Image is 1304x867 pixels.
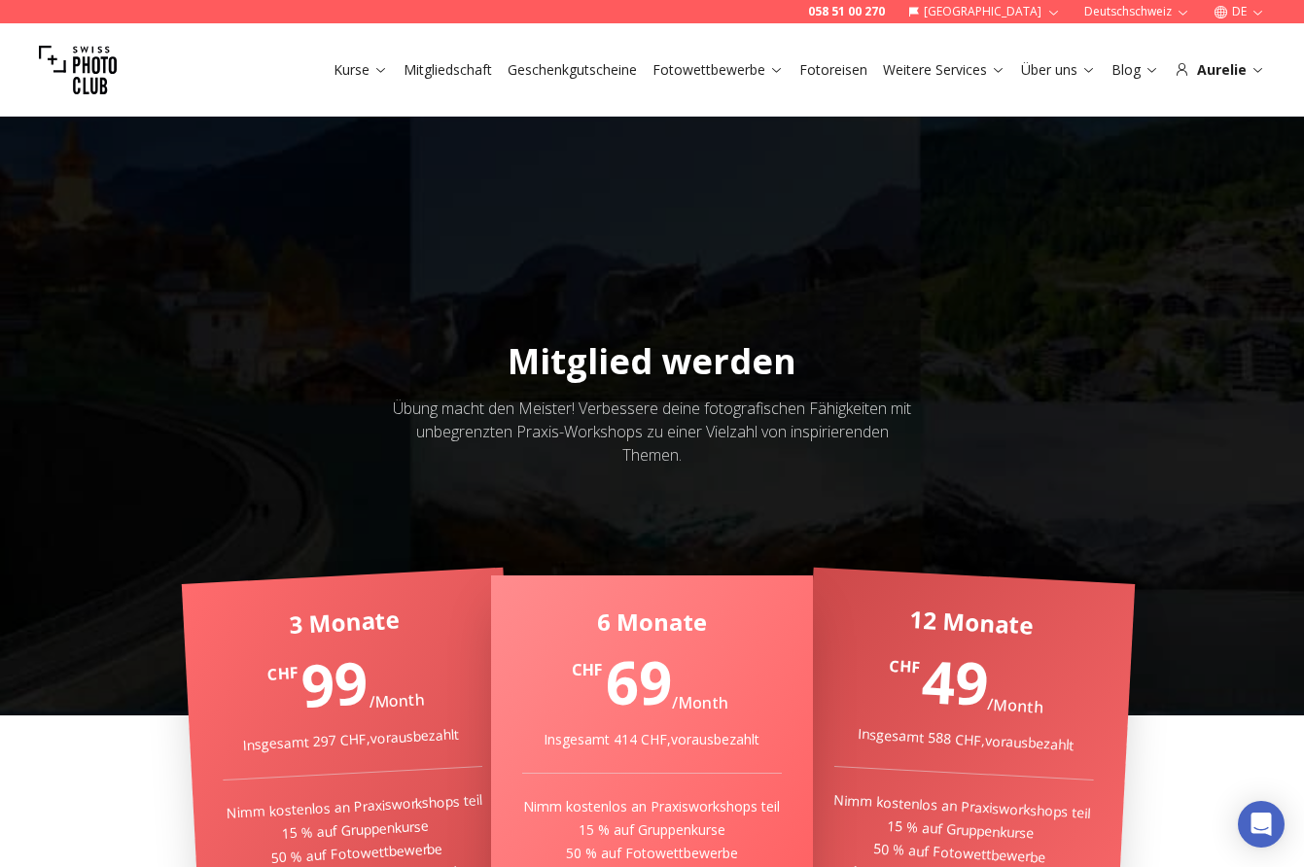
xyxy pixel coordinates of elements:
div: 3 Monate [214,600,475,644]
button: Fotowettbewerbe [645,56,792,84]
span: CHF [889,654,920,679]
span: CHF [265,661,297,686]
button: Mitgliedschaft [396,56,500,84]
a: Blog [1111,60,1159,80]
p: Nimm kostenlos an Praxisworkshops teil [224,790,483,823]
a: Weitere Services [883,60,1005,80]
span: CHF [572,658,602,681]
a: 058 51 00 270 [808,4,885,19]
p: 15 % auf Gruppenkurse [225,814,484,847]
a: Kurse [334,60,388,80]
div: Insgesamt 297 CHF , vorausbezahlt [221,723,480,756]
a: Über uns [1021,60,1096,80]
button: Geschenkgutscheine [500,56,645,84]
div: 12 Monate [841,600,1102,644]
p: 15 % auf Gruppenkurse [830,814,1090,847]
p: 50 % auf Fotowettbewerbe [522,844,782,863]
a: Fotowettbewerbe [652,60,784,80]
span: 69 [606,642,672,722]
p: 15 % auf Gruppenkurse [522,820,782,840]
div: Übung macht den Meister! Verbessere deine fotografischen Fähigkeiten mit unbegrenzten Praxis-Work... [388,397,917,467]
img: Swiss photo club [39,31,117,109]
a: Mitgliedschaft [404,60,492,80]
div: Aurelie [1175,60,1265,80]
span: Mitglied werden [508,337,796,385]
div: Open Intercom Messenger [1238,801,1285,848]
a: Fotoreisen [799,60,867,80]
button: Fotoreisen [792,56,875,84]
div: Insgesamt 414 CHF , vorausbezahlt [522,730,782,749]
span: / Month [672,692,728,713]
div: 6 Monate [522,607,782,638]
button: Blog [1104,56,1167,84]
button: Weitere Services [875,56,1013,84]
a: Geschenkgutscheine [508,60,637,80]
p: Nimm kostenlos an Praxisworkshops teil [831,790,1091,823]
button: Kurse [326,56,396,84]
span: / Month [987,693,1044,717]
span: / Month [368,688,425,712]
span: 49 [920,641,990,723]
p: Nimm kostenlos an Praxisworkshops teil [522,797,782,816]
span: 99 [300,642,370,724]
button: Über uns [1013,56,1104,84]
div: Insgesamt 588 CHF , vorausbezahlt [835,723,1095,756]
